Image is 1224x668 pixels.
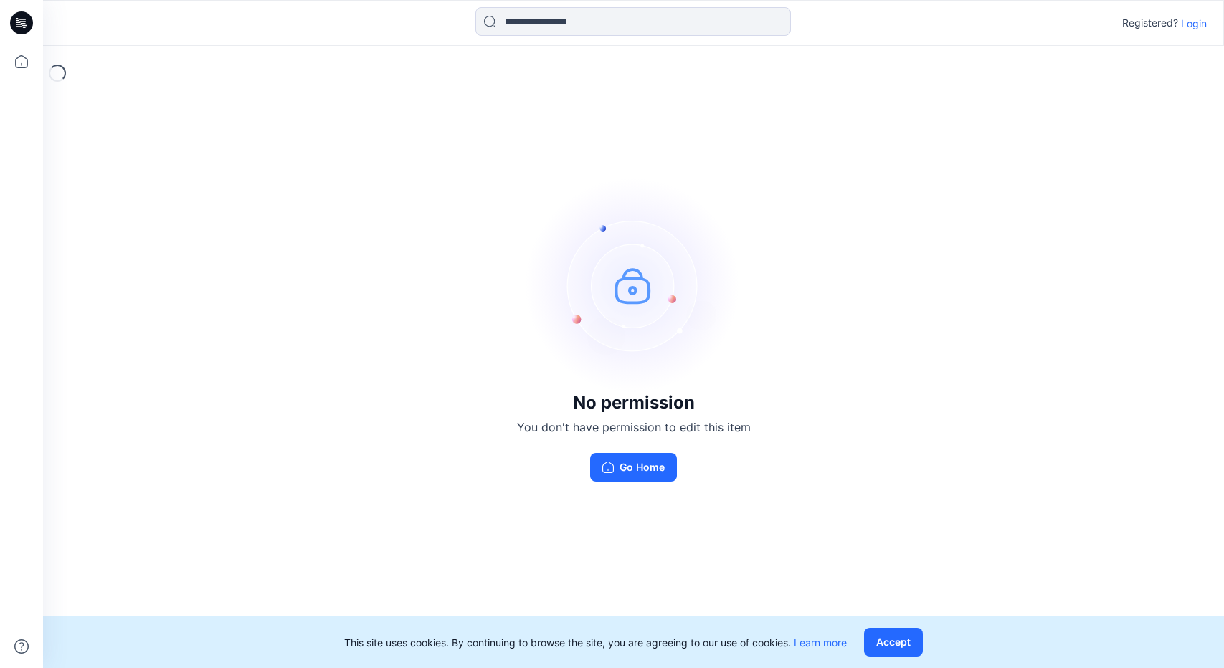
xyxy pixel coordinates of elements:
[864,628,923,657] button: Accept
[344,635,847,650] p: This site uses cookies. By continuing to browse the site, you are agreeing to our use of cookies.
[517,419,751,436] p: You don't have permission to edit this item
[794,636,847,649] a: Learn more
[526,178,741,393] img: no-perm.svg
[1181,16,1207,31] p: Login
[517,393,751,413] h3: No permission
[1122,14,1178,32] p: Registered?
[590,453,677,482] button: Go Home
